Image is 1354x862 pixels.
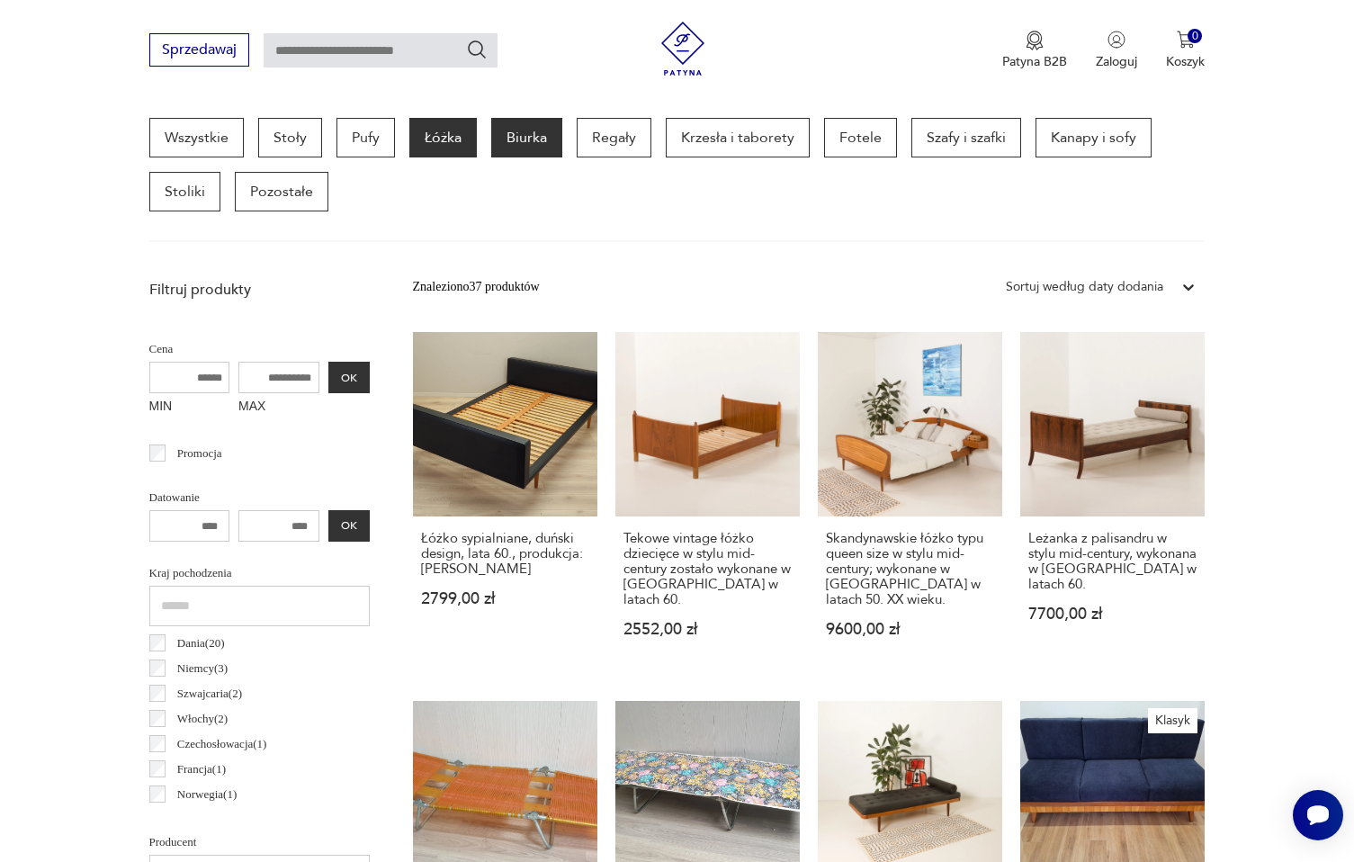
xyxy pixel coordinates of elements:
p: 2799,00 zł [421,591,589,606]
img: Ikona koszyka [1177,31,1195,49]
p: Włochy ( 2 ) [177,709,228,729]
h3: Skandynawskie łóżko typu queen size w stylu mid-century; wykonane w [GEOGRAPHIC_DATA] w latach 50... [826,531,994,607]
a: Pozostałe [235,172,328,211]
p: Czechosłowacja ( 1 ) [177,734,267,754]
a: Wszystkie [149,118,244,157]
a: Kanapy i sofy [1036,118,1152,157]
p: 2552,00 zł [623,622,792,637]
button: OK [328,510,370,542]
iframe: Smartsupp widget button [1293,790,1343,840]
a: Biurka [491,118,562,157]
p: Datowanie [149,488,370,507]
p: 9600,00 zł [826,622,994,637]
p: Filtruj produkty [149,280,370,300]
button: Szukaj [466,39,488,60]
div: Znaleziono 37 produktów [413,277,540,297]
p: Szwajcaria ( 2 ) [177,684,242,704]
a: Tekowe vintage łóżko dziecięce w stylu mid-century zostało wykonane w Danii w latach 60.Tekowe vi... [615,332,800,672]
img: Patyna - sklep z meblami i dekoracjami vintage [656,22,710,76]
a: Regały [577,118,651,157]
p: Dania ( 20 ) [177,633,225,653]
a: Łóżko sypialniane, duński design, lata 60., produkcja: DaniaŁóżko sypialniane, duński design, lat... [413,332,597,672]
p: Polska ( 1 ) [177,810,222,830]
a: Leżanka z palisandru w stylu mid-century, wykonana w Danii w latach 60.Leżanka z palisandru w sty... [1020,332,1205,672]
div: Sortuj według daty dodania [1006,277,1163,297]
a: Fotele [824,118,897,157]
h3: Łóżko sypialniane, duński design, lata 60., produkcja: [PERSON_NAME] [421,531,589,577]
a: Szafy i szafki [911,118,1021,157]
h3: Leżanka z palisandru w stylu mid-century, wykonana w [GEOGRAPHIC_DATA] w latach 60. [1028,531,1197,592]
button: Zaloguj [1096,31,1137,70]
p: Zaloguj [1096,53,1137,70]
p: Patyna B2B [1002,53,1067,70]
img: Ikonka użytkownika [1107,31,1125,49]
a: Sprzedawaj [149,45,249,58]
label: MAX [238,393,319,422]
img: Ikona medalu [1026,31,1044,50]
p: Cena [149,339,370,359]
p: Promocja [177,444,222,463]
p: Norwegia ( 1 ) [177,785,237,804]
a: Pufy [336,118,395,157]
div: 0 [1188,29,1203,44]
p: Producent [149,832,370,852]
a: Łóżka [409,118,477,157]
a: Stoliki [149,172,220,211]
p: Niemcy ( 3 ) [177,659,228,678]
a: Skandynawskie łóżko typu queen size w stylu mid-century; wykonane w Norwegii w latach 50. XX wiek... [818,332,1002,672]
a: Krzesła i taborety [666,118,810,157]
button: Sprzedawaj [149,33,249,67]
button: OK [328,362,370,393]
a: Ikona medaluPatyna B2B [1002,31,1067,70]
button: 0Koszyk [1166,31,1205,70]
button: Patyna B2B [1002,31,1067,70]
h3: Tekowe vintage łóżko dziecięce w stylu mid-century zostało wykonane w [GEOGRAPHIC_DATA] w latach 60. [623,531,792,607]
a: Stoły [258,118,322,157]
p: Francja ( 1 ) [177,759,226,779]
label: MIN [149,393,230,422]
p: 7700,00 zł [1028,606,1197,622]
p: Kraj pochodzenia [149,563,370,583]
p: Koszyk [1166,53,1205,70]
